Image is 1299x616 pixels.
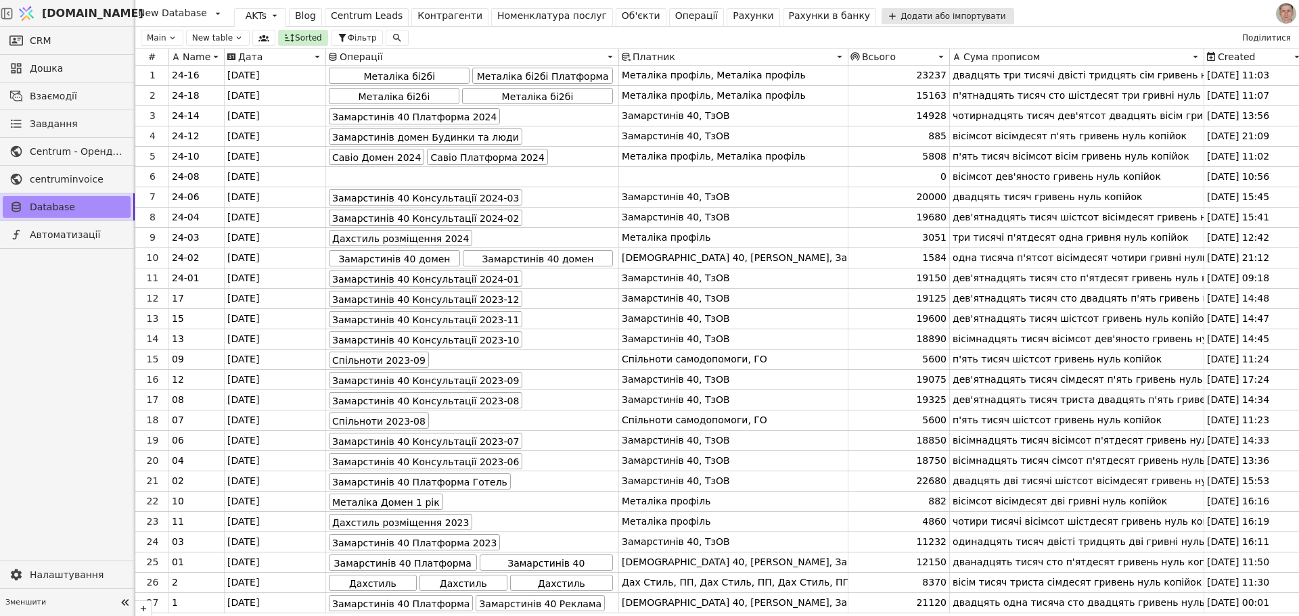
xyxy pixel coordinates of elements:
div: Спільноти самодопомоги, ГО [619,410,848,430]
div: Замарстинів 40, ТзОВ [619,532,848,552]
span: дев'ятнадцять тисяч триста двадцять п'ять гривень нуль копійок [953,393,1285,407]
a: Centrum - Оренда офісних приміщень [3,141,131,162]
span: дванадцять тисяч сто п'ятдесят гривень нуль копійок [953,555,1226,569]
span: Дата [238,51,263,62]
span: п'ятнадцять тисяч сто шістдесят три гривні нуль копійок [953,89,1241,103]
div: Замарстинів 40 Платформа [329,595,473,611]
div: Металіка бі2бі Платформа 10 [472,68,613,84]
div: [DATE] [225,228,326,247]
div: 27 [137,596,168,610]
div: 18 [137,413,168,427]
span: двадцять дві тисячі шістсот вісімдесят гривень нуль копійок [953,474,1259,488]
div: 14 [137,332,168,346]
div: Замарстинів 40, ТзОВ [619,451,848,471]
div: Замарстинів 40 Реклама [476,595,605,611]
span: CRM [30,34,51,48]
div: Об'єкти [622,9,660,23]
div: 21 [137,474,168,488]
span: Платник [633,51,675,62]
div: Замарстинів 40 Платформа Комори [480,554,614,571]
span: вісімнадцять тисяч сімсот п'ятдесят гривень нуль копійок [953,454,1246,468]
span: Centrum - Оренда офісних приміщень [30,145,124,159]
span: Database [30,200,124,214]
div: Дахстиль розміщення 2023 [329,514,472,530]
div: [DATE] [225,167,326,187]
span: 02 [172,474,184,488]
span: 24-08 [172,170,200,184]
img: Logo [16,1,37,26]
div: [DEMOGRAPHIC_DATA] 40, [PERSON_NAME], Замарстинів 40, ТзОВ [619,593,848,613]
span: Name [183,51,210,62]
span: дев'ятнадцять тисяч сто п'ятдесят гривень нуль копійок [953,271,1239,285]
div: Замарстинів 40, ТзОВ [619,208,848,227]
div: Замарстинів 40 Консультації 2023-11 [329,311,522,327]
div: [DATE] [225,289,326,308]
a: [DOMAIN_NAME] [14,1,135,26]
a: Завдання [3,113,131,135]
div: 1 [137,68,168,82]
span: п'ять тисяч шістсот гривень нуль копійок [953,413,1162,427]
div: 19325 [848,390,950,410]
span: дев'ятнадцять тисяч сімдесят п'ять гривень нуль копійок [953,373,1244,387]
span: 24-12 [172,129,200,143]
div: 21120 [848,593,950,613]
div: Замарстинів 40, ТзОВ [619,309,848,329]
span: 06 [172,433,184,448]
div: Металіка профіль [619,492,848,511]
div: Металіка профіль, Металіка профіль [619,66,848,85]
div: 7 [137,190,168,204]
span: 04 [172,454,184,468]
div: [DATE] [225,552,326,572]
div: [DATE] [225,208,326,227]
div: [DATE] [225,451,326,471]
div: 14928 [848,106,950,126]
span: одна тисяча п'ятсот вісімдесят чотири гривні нуль копійок [953,251,1249,265]
div: 18850 [848,431,950,450]
div: 8 [137,210,168,224]
span: Сума прописом [963,51,1040,62]
div: 4860 [848,512,950,531]
div: Замарстинів 40 Консультації 2023-08 [329,392,522,408]
div: 15163 [848,86,950,105]
div: 9 [137,231,168,245]
span: вісімнадцять тисяч вісімсот дев'яносто гривень нуль копійок [953,332,1260,346]
span: [DOMAIN_NAME] [42,5,143,22]
div: Замарстинів 40 Консультації 2023-09 [329,372,522,388]
div: # [135,49,169,65]
div: Металіка профіль [619,512,848,531]
div: Замарстинів 40, ТзОВ [619,471,848,491]
div: Centrum Leads [331,9,403,23]
span: 11 [172,515,184,529]
span: 2 [172,575,178,590]
span: Дошка [30,62,124,76]
span: чотири тисячі вісімсот шістдесят гривень нуль копійок [953,515,1229,529]
span: 09 [172,352,184,366]
a: Автоматизації [3,224,131,245]
span: 07 [172,413,184,427]
div: [DATE] [225,309,326,329]
div: Савіо Домен 2024 [329,149,424,165]
div: 18890 [848,329,950,349]
span: Всього [862,51,896,62]
span: дев'ятнадцять тисяч шістсот гривень нуль копійок [953,312,1210,326]
div: Замарстинів 40, ТзОВ [619,370,848,389]
span: Взаємодії [30,89,124,103]
span: Фільтр [348,32,377,44]
div: [DATE] [225,329,326,349]
div: Замарстинів 40 Платформа 2024 [329,108,500,124]
div: Рахунки в банку [789,9,871,23]
div: [DATE] [225,573,326,592]
div: Контрагенти [417,9,482,23]
span: дев'ятнадцять тисяч сто двадцять п'ять гривень нуль копійок [953,291,1267,306]
div: Дах Стиль, ПП, Дах Стиль, ПП, Дах Стиль, ПП [619,573,848,592]
div: Замарстинів 40 Консультації 2024-03 [329,189,522,206]
div: 15 [137,352,168,366]
span: 17 [172,291,184,306]
div: 25 [137,555,168,569]
div: Савіо Платформа 2024 [427,149,547,165]
div: [DATE] [225,471,326,491]
a: Рахунки [727,8,779,27]
div: 22680 [848,471,950,491]
div: Замарстинів 40, ТзОВ [619,126,848,146]
div: Операції [675,9,719,23]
